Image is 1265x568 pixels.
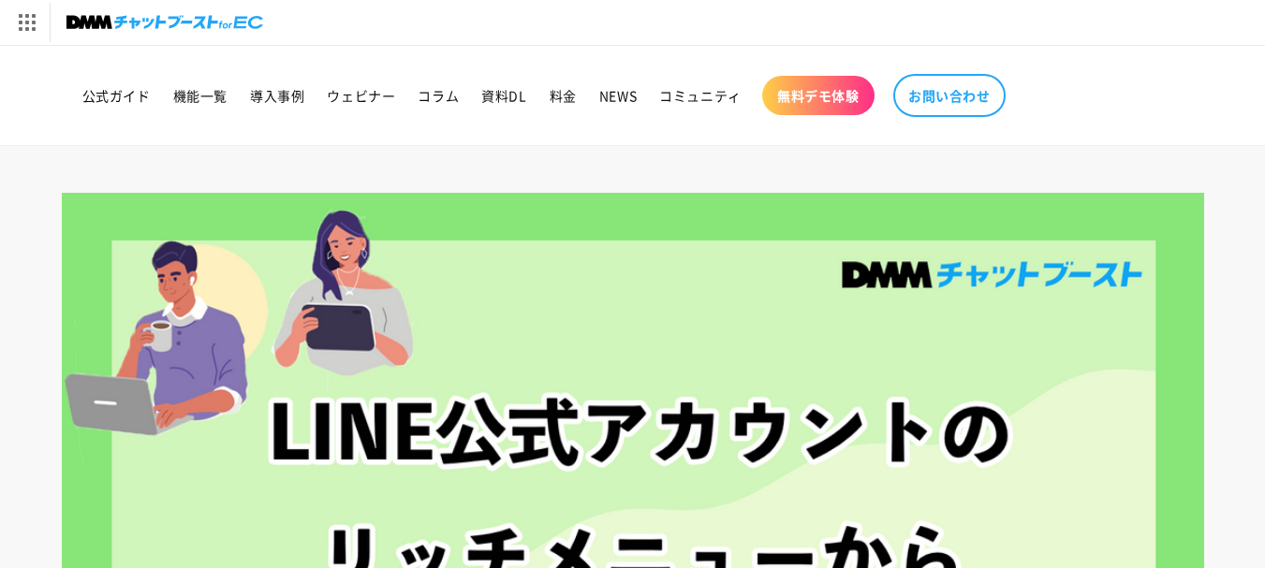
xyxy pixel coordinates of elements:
a: 公式ガイド [71,76,162,115]
img: サービス [3,3,50,42]
span: 無料デモ体験 [777,87,860,104]
a: 機能一覧 [162,76,239,115]
a: 導入事例 [239,76,316,115]
span: 資料DL [481,87,526,104]
span: 公式ガイド [82,87,151,104]
span: コラム [418,87,459,104]
a: NEWS [588,76,648,115]
span: 機能一覧 [173,87,228,104]
span: 導入事例 [250,87,304,104]
span: コミュニティ [659,87,742,104]
a: 料金 [538,76,588,115]
span: NEWS [599,87,637,104]
a: コミュニティ [648,76,753,115]
a: 資料DL [470,76,537,115]
a: 無料デモ体験 [762,76,875,115]
a: ウェビナー [316,76,406,115]
a: コラム [406,76,470,115]
span: 料金 [550,87,577,104]
img: チャットブーストforEC [66,9,263,36]
span: お問い合わせ [908,87,991,104]
a: お問い合わせ [893,74,1006,117]
span: ウェビナー [327,87,395,104]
